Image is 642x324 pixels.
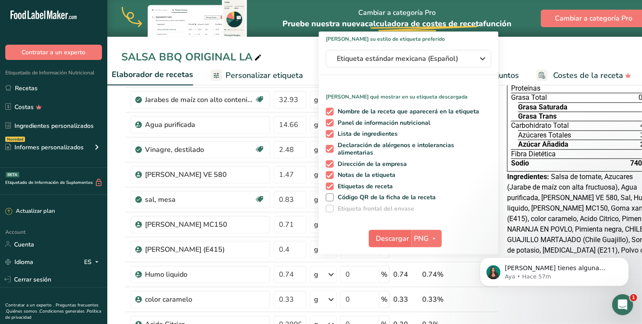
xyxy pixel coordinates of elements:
a: Política de privacidad [5,308,101,320]
span: Azúcares Totales [518,132,571,139]
iframe: Intercom live chat [612,294,633,315]
div: [PERSON_NAME] (E415) [145,244,254,255]
div: sal, mesa [145,194,254,205]
h1: [PERSON_NAME] su estilo de etiqueta preferido [319,32,498,43]
span: Cambiar a categoría Pro [555,13,633,24]
span: Costes de la receta [553,70,623,81]
button: PNG [412,230,442,247]
a: Contratar a un experto . [5,302,54,308]
div: g [314,294,318,305]
div: 0.74% [422,269,457,280]
span: PNG [414,233,429,244]
span: Fibra Dietética [511,151,556,158]
div: [PERSON_NAME] VE 580 [145,169,254,180]
div: g [314,144,318,155]
iframe: Intercom notifications mensaje [467,239,642,300]
div: g [314,244,318,255]
div: BETA [6,172,19,177]
div: Actualizar plan [5,207,55,216]
a: Preguntas frecuentes . [5,302,99,314]
span: Personalizar etiqueta [226,70,303,81]
span: Nombre de la receta que aparecerá en la etiqueta [334,108,480,116]
div: SALSA BBQ ORIGINAL LA [121,49,263,65]
span: Notas de la etiqueta [334,171,396,179]
span: Panel de información nutricional [334,119,430,127]
span: Sodio [511,160,529,167]
span: calculadora de costes de receta [365,18,483,29]
div: 0.33% [422,294,457,305]
div: Jarabes de maíz con alto contenido de fructosa. [145,95,254,105]
span: Pruebe nuestra nueva función [282,18,511,29]
p: [PERSON_NAME] qué mostrar en su etiqueta descargada [319,86,498,101]
div: g [314,120,318,130]
span: Etiqueta estándar mexicana (Español) [337,53,468,64]
a: Personalizar etiqueta [211,66,303,85]
button: Contratar a un experto [5,45,102,60]
div: Cambiar a categoría Pro [282,0,511,37]
span: Lista de ingredientes [334,130,398,138]
div: Humo liquido [145,269,254,280]
span: Dirección de la empresa [334,160,407,168]
div: color caramelo [145,294,254,305]
span: Ingredientes: [507,173,549,181]
div: 0.33 [393,294,419,305]
span: Declaración de alérgenos e intolerancias alimentarias [334,141,489,157]
a: Costes de la receta [536,66,631,85]
span: Grasa Trans [518,113,557,120]
span: 1 [630,294,637,301]
div: 0.74 [393,269,419,280]
span: Proteínas [511,85,540,92]
div: g [314,269,318,280]
div: Novedad [5,137,25,142]
a: Elaborador de recetas [95,65,193,86]
div: g [314,95,318,105]
div: g [314,219,318,230]
div: g [314,194,318,205]
span: Grasa Total [511,94,547,101]
div: ES [84,257,102,267]
div: Agua purificada [145,120,254,130]
span: Etiquetas de receta [334,183,393,190]
a: Idioma [5,254,33,270]
div: [PERSON_NAME] MC150 [145,219,254,230]
button: Descargar [369,230,412,247]
div: g [314,169,318,180]
a: Quiénes somos . [6,308,39,314]
span: Descargar [376,233,409,244]
span: Elaborador de recetas [112,69,193,81]
a: Condiciones generales . [39,308,87,314]
span: Etiqueta frontal del envase [334,205,415,213]
span: Azúcar Añadida [518,141,568,148]
button: Etiqueta estándar mexicana (Español) [326,50,491,67]
div: Vinagre, destilado [145,144,254,155]
div: Informes personalizados [5,143,84,152]
span: Código QR de la ficha de la receta [334,194,436,201]
span: Carbohidrato Total [511,122,569,129]
span: Grasa Saturada [518,104,568,111]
